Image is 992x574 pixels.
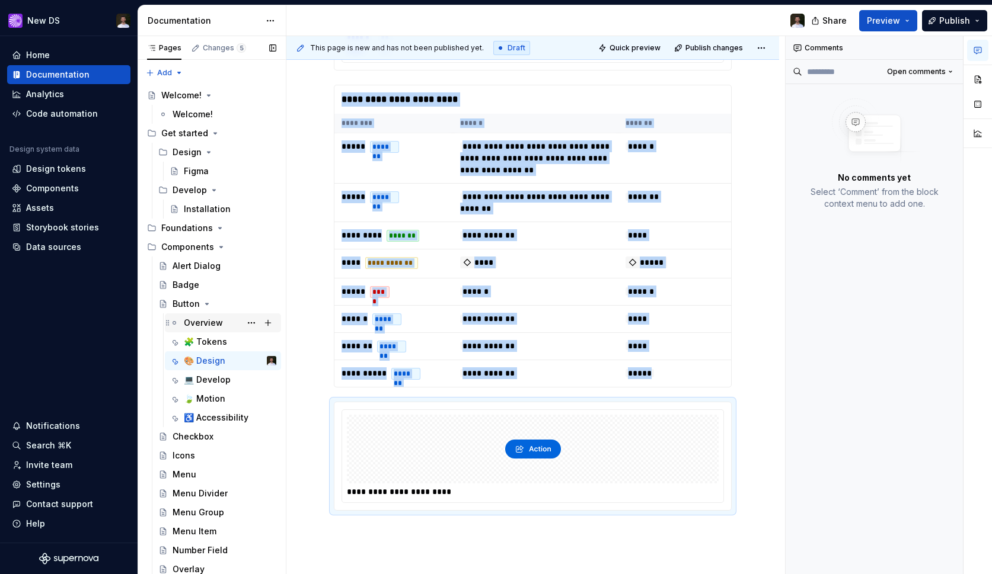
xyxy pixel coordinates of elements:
[184,374,231,386] div: 💻 Develop
[7,159,130,178] a: Design tokens
[184,317,223,329] div: Overview
[154,427,281,446] a: Checkbox
[173,488,228,499] div: Menu Divider
[8,14,23,28] img: ea0f8e8f-8665-44dd-b89f-33495d2eb5f1.png
[7,495,130,514] button: Contact support
[7,514,130,533] button: Help
[161,89,202,101] div: Welcome!
[7,436,130,455] button: Search ⌘K
[26,479,60,490] div: Settings
[922,10,987,31] button: Publish
[786,36,963,60] div: Comments
[173,279,199,291] div: Badge
[161,127,208,139] div: Get started
[173,450,195,461] div: Icons
[7,179,130,198] a: Components
[7,198,130,217] a: Assets
[154,105,281,124] a: Welcome!
[142,219,281,238] div: Foundations
[805,10,854,31] button: Share
[610,43,661,53] span: Quick preview
[165,370,281,389] a: 💻 Develop
[685,43,743,53] span: Publish changes
[7,65,130,84] a: Documentation
[26,202,54,214] div: Assets
[184,393,225,405] div: 🍃 Motion
[148,15,260,27] div: Documentation
[142,238,281,256] div: Components
[867,15,900,27] span: Preview
[161,241,214,253] div: Components
[882,63,958,80] button: Open comments
[26,163,86,175] div: Design tokens
[173,146,202,158] div: Design
[859,10,917,31] button: Preview
[173,108,213,120] div: Welcome!
[142,65,187,81] button: Add
[154,143,281,162] div: Design
[157,68,172,78] span: Add
[165,313,281,332] a: Overview
[39,553,98,565] svg: Supernova Logo
[173,431,213,442] div: Checkbox
[203,43,246,53] div: Changes
[165,200,281,219] a: Installation
[7,475,130,494] a: Settings
[154,275,281,294] a: Badge
[939,15,970,27] span: Publish
[184,336,227,348] div: 🧩 Tokens
[154,484,281,503] a: Menu Divider
[173,525,216,537] div: Menu Item
[508,43,525,53] span: Draft
[26,459,72,471] div: Invite team
[173,469,196,480] div: Menu
[822,15,847,27] span: Share
[147,43,181,53] div: Pages
[26,222,99,233] div: Storybook stories
[154,181,281,200] div: Develop
[165,351,281,370] a: 🎨 DesignTomas
[184,203,231,215] div: Installation
[154,465,281,484] a: Menu
[7,46,130,65] a: Home
[26,498,93,510] div: Contact support
[173,298,200,310] div: Button
[165,389,281,408] a: 🍃 Motion
[7,218,130,237] a: Storybook stories
[184,165,209,177] div: Figma
[165,408,281,427] a: ♿️ Accessibility
[154,522,281,541] a: Menu Item
[26,49,50,61] div: Home
[26,241,81,253] div: Data sources
[27,15,60,27] div: New DS
[154,541,281,560] a: Number Field
[838,172,911,184] p: No comments yet
[26,440,71,451] div: Search ⌘K
[887,67,946,76] span: Open comments
[142,86,281,105] a: Welcome!
[595,40,666,56] button: Quick preview
[26,518,45,530] div: Help
[173,260,221,272] div: Alert Dialog
[26,69,90,81] div: Documentation
[154,294,281,313] a: Button
[9,145,79,154] div: Design system data
[26,182,79,194] div: Components
[7,456,130,474] a: Invite team
[7,238,130,256] a: Data sources
[7,416,130,435] button: Notifications
[7,85,130,104] a: Analytics
[26,88,64,100] div: Analytics
[800,186,949,210] p: Select ‘Comment’ from the block context menu to add one.
[173,506,224,518] div: Menu Group
[790,14,805,28] img: Tomas
[310,43,484,53] span: This page is new and has not been published yet.
[26,420,80,432] div: Notifications
[116,14,130,28] img: Tomas
[173,184,207,196] div: Develop
[2,8,135,33] button: New DSTomas
[184,412,248,424] div: ♿️ Accessibility
[154,446,281,465] a: Icons
[173,544,228,556] div: Number Field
